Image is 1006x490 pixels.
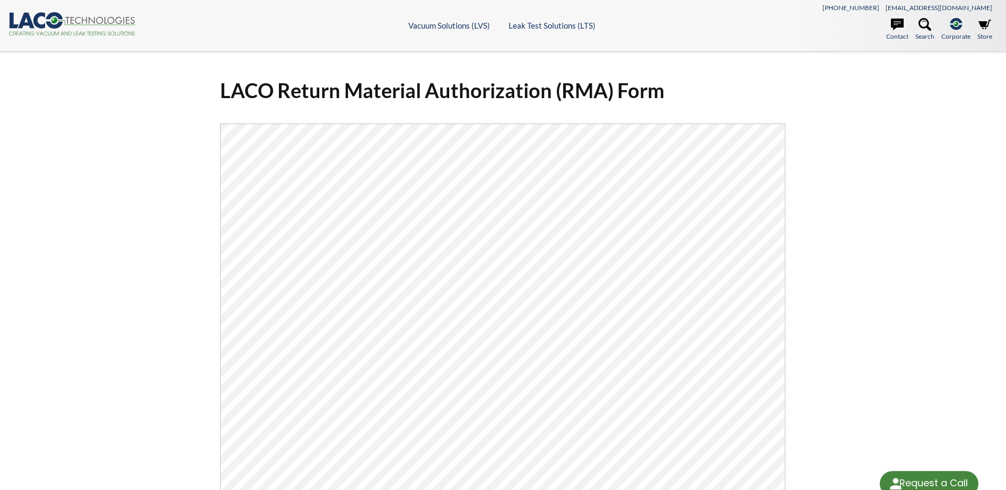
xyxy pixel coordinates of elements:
[886,18,908,41] a: Contact
[941,31,970,41] span: Corporate
[408,21,490,30] a: Vacuum Solutions (LVS)
[823,4,879,12] a: [PHONE_NUMBER]
[977,18,992,41] a: Store
[220,77,785,103] h1: LACO Return Material Authorization (RMA) Form
[915,18,934,41] a: Search
[509,21,596,30] a: Leak Test Solutions (LTS)
[886,4,992,12] a: [EMAIL_ADDRESS][DOMAIN_NAME]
